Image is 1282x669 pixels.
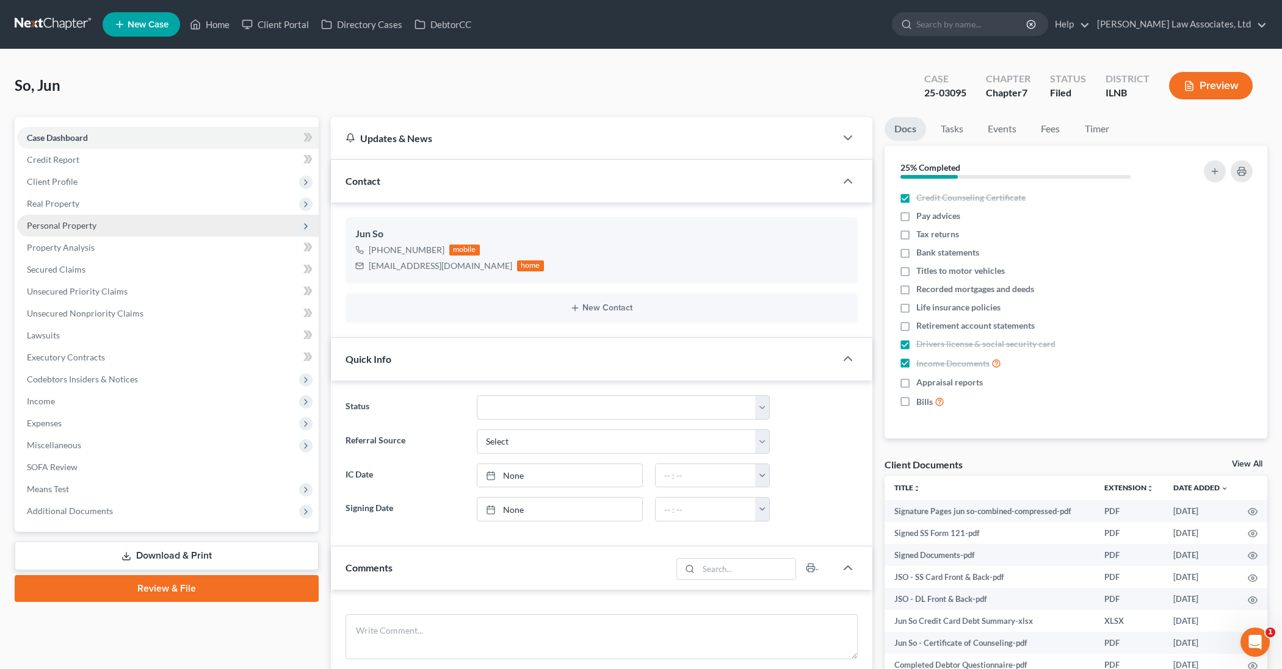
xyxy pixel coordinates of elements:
td: XLSX [1095,610,1164,632]
span: Tax returns [916,228,959,240]
a: None [477,464,642,487]
td: PDF [1095,500,1164,522]
a: [PERSON_NAME] Law Associates, Ltd [1091,13,1267,35]
a: Events [978,117,1026,141]
span: So, Jun [15,76,60,94]
span: Additional Documents [27,506,113,516]
span: Executory Contracts [27,352,105,362]
div: [PHONE_NUMBER] [369,244,444,256]
a: Docs [885,117,926,141]
div: ILNB [1106,86,1150,100]
a: Lawsuits [17,324,319,346]
span: Lawsuits [27,330,60,340]
a: Help [1049,13,1090,35]
label: Status [339,395,471,420]
a: DebtorCC [408,13,477,35]
td: PDF [1095,522,1164,544]
input: Search by name... [916,13,1028,35]
iframe: Intercom live chat [1240,628,1270,657]
span: Pay advices [916,210,960,222]
span: Case Dashboard [27,132,88,143]
input: -- : -- [656,498,756,521]
i: unfold_more [1146,485,1154,492]
td: [DATE] [1164,500,1238,522]
span: Titles to motor vehicles [916,265,1005,277]
td: Jun So Credit Card Debt Summary-xlsx [885,610,1095,632]
span: Life insurance policies [916,301,1001,313]
div: Case [924,72,966,86]
a: SOFA Review [17,456,319,478]
td: [DATE] [1164,566,1238,588]
span: Client Profile [27,176,78,187]
span: Miscellaneous [27,440,81,450]
div: District [1106,72,1150,86]
td: [DATE] [1164,588,1238,610]
a: Unsecured Nonpriority Claims [17,302,319,324]
td: JSO - SS Card Front & Back-pdf [885,566,1095,588]
div: Status [1050,72,1086,86]
input: Search... [698,559,795,579]
span: Credit Report [27,154,79,165]
td: PDF [1095,632,1164,654]
strong: 25% Completed [900,162,960,173]
span: Contact [346,175,380,187]
a: Credit Report [17,149,319,171]
td: PDF [1095,544,1164,566]
div: Chapter [986,86,1030,100]
div: [EMAIL_ADDRESS][DOMAIN_NAME] [369,260,512,272]
a: Fees [1031,117,1070,141]
td: [DATE] [1164,522,1238,544]
span: Bills [916,396,933,408]
td: [DATE] [1164,544,1238,566]
td: JSO - DL Front & Back-pdf [885,588,1095,610]
div: home [517,260,544,271]
td: Signed Documents-pdf [885,544,1095,566]
div: mobile [449,245,480,256]
span: Quick Info [346,353,391,365]
a: Date Added expand_more [1173,483,1228,492]
a: None [477,498,642,521]
a: Property Analysis [17,237,319,259]
button: Preview [1169,72,1253,99]
input: -- : -- [656,464,756,487]
span: 1 [1266,628,1275,637]
i: expand_more [1221,485,1228,492]
td: Signed SS Form 121-pdf [885,522,1095,544]
td: PDF [1095,566,1164,588]
span: Income Documents [916,357,990,370]
span: Bank statements [916,246,979,259]
div: Updates & News [346,132,821,145]
a: View All [1232,460,1262,468]
td: Signature Pages jun so-combined-compressed-pdf [885,500,1095,522]
span: New Case [128,20,168,29]
span: Appraisal reports [916,376,983,388]
div: Jun So [355,227,848,241]
div: Client Documents [885,458,963,471]
button: New Contact [355,303,848,313]
span: Comments [346,562,393,573]
span: Expenses [27,418,62,428]
a: Extensionunfold_more [1104,483,1154,492]
div: Filed [1050,86,1086,100]
td: [DATE] [1164,610,1238,632]
span: Means Test [27,484,69,494]
span: Retirement account statements [916,320,1035,332]
a: Executory Contracts [17,346,319,368]
a: Secured Claims [17,259,319,281]
span: Real Property [27,198,79,209]
td: PDF [1095,588,1164,610]
label: Referral Source [339,429,471,454]
a: Case Dashboard [17,127,319,149]
a: Download & Print [15,542,319,570]
a: Home [184,13,236,35]
span: Codebtors Insiders & Notices [27,374,138,384]
label: Signing Date [339,497,471,521]
span: SOFA Review [27,462,78,472]
span: Credit Counseling Certificate [916,191,1026,204]
span: Property Analysis [27,242,95,252]
div: Chapter [986,72,1030,86]
span: Recorded mortgages and deeds [916,283,1034,295]
span: Secured Claims [27,264,85,274]
span: Income [27,396,55,406]
a: Titleunfold_more [894,483,921,492]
